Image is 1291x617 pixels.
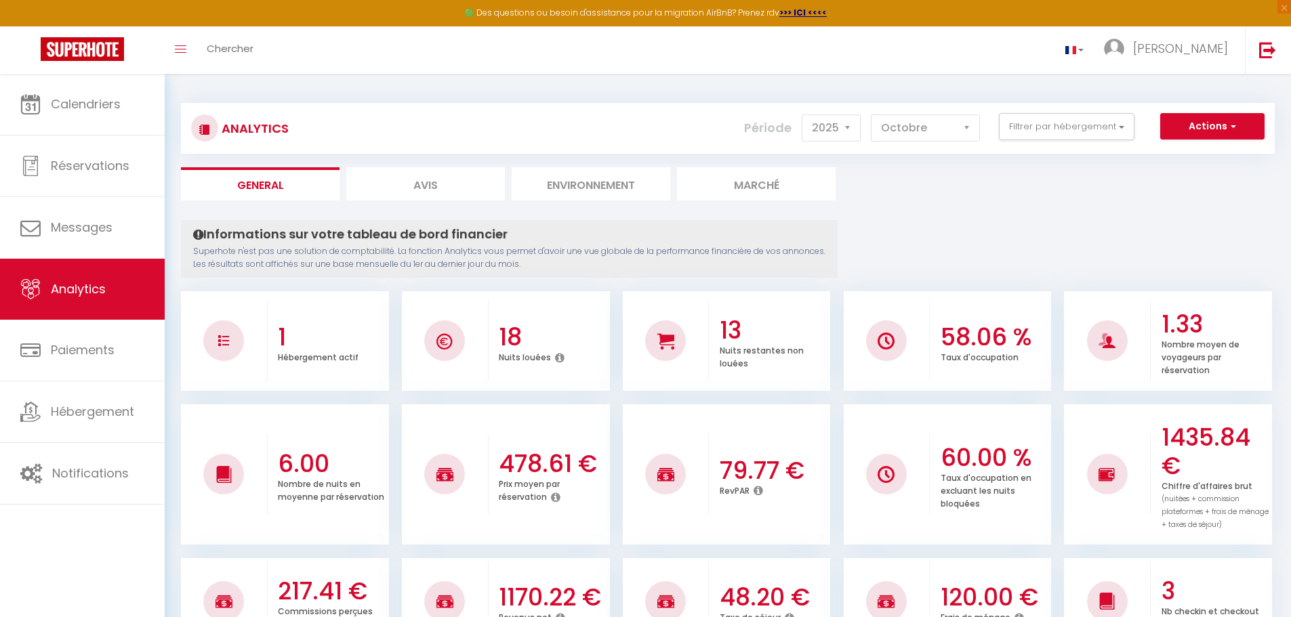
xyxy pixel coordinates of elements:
button: Actions [1160,113,1265,140]
img: NO IMAGE [1099,466,1115,482]
span: Messages [51,219,112,236]
h3: Analytics [218,113,289,144]
li: Marché [677,167,836,200]
li: Avis [346,167,505,200]
p: Prix moyen par réservation [499,475,560,503]
h3: 1435.84 € [1162,423,1269,480]
span: Réservations [51,157,129,174]
a: ... [PERSON_NAME] [1094,26,1245,74]
h3: 1 [278,323,386,352]
h3: 1.33 [1162,310,1269,339]
img: Super Booking [41,37,124,61]
span: Calendriers [51,95,121,112]
p: Nombre de nuits en moyenne par réservation [278,475,384,503]
p: Superhote n'est pas une solution de comptabilité. La fonction Analytics vous permet d'avoir une v... [193,245,825,271]
li: General [181,167,340,200]
span: Hébergement [51,403,134,420]
p: Hébergement actif [278,349,358,363]
h3: 13 [720,316,827,345]
p: Nuits louées [499,349,551,363]
h3: 120.00 € [941,583,1048,612]
button: Filtrer par hébergement [999,113,1134,140]
h3: 6.00 [278,450,386,478]
a: Chercher [197,26,264,74]
h3: 217.41 € [278,577,386,605]
h3: 18 [499,323,607,352]
p: Nb checkin et checkout [1162,603,1259,617]
h3: 79.77 € [720,456,827,485]
span: (nuitées + commission plateformes + frais de ménage + taxes de séjour) [1162,494,1269,530]
img: NO IMAGE [218,335,229,346]
span: Chercher [207,41,253,56]
span: Paiements [51,341,115,358]
span: [PERSON_NAME] [1133,40,1228,57]
h3: 478.61 € [499,450,607,478]
h4: Informations sur votre tableau de bord financier [193,227,825,242]
span: Analytics [51,280,106,297]
p: Taux d'occupation [941,349,1019,363]
li: Environnement [512,167,670,200]
span: Notifications [52,465,129,482]
p: Taux d'occupation en excluant les nuits bloquées [941,469,1031,509]
p: Nombre moyen de voyageurs par réservation [1162,336,1239,376]
img: logout [1259,41,1276,58]
img: NO IMAGE [878,466,895,483]
label: Période [744,113,792,143]
h3: 3 [1162,577,1269,605]
a: >>> ICI <<<< [779,7,827,18]
h3: 1170.22 € [499,583,607,612]
h3: 60.00 % [941,444,1048,472]
p: Chiffre d'affaires brut [1162,477,1269,530]
p: Nuits restantes non louées [720,342,804,369]
p: RevPAR [720,482,750,496]
img: ... [1104,39,1124,59]
h3: 58.06 % [941,323,1048,352]
h3: 48.20 € [720,583,827,612]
